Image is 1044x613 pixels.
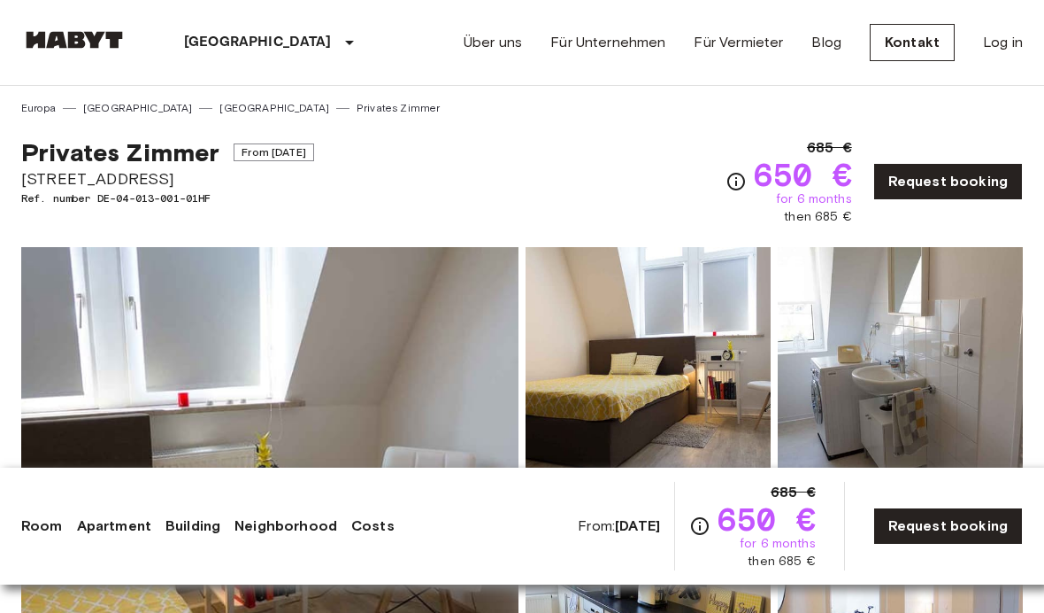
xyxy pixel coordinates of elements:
span: then 685 € [784,208,852,226]
a: Costs [351,516,395,537]
span: 650 € [718,503,816,535]
a: Europa [21,100,56,116]
span: 685 € [807,137,852,159]
a: Für Vermieter [694,32,783,53]
a: Room [21,516,63,537]
svg: Check cost overview for full price breakdown. Please note that discounts apply to new joiners onl... [689,516,710,537]
a: [GEOGRAPHIC_DATA] [219,100,329,116]
a: Apartment [77,516,151,537]
a: Blog [811,32,841,53]
a: Building [165,516,220,537]
b: [DATE] [615,517,660,534]
a: Request booking [873,163,1023,200]
a: Kontakt [870,24,955,61]
a: Über uns [464,32,522,53]
span: Ref. number DE-04-013-001-01HF [21,190,314,206]
span: From [DATE] [234,144,314,161]
a: Für Unternehmen [550,32,665,53]
span: then 685 € [748,553,816,570]
p: [GEOGRAPHIC_DATA] [184,32,332,53]
span: From: [578,516,660,536]
img: Habyt [21,31,127,49]
img: Picture of unit DE-04-013-001-01HF [778,247,1023,479]
img: Picture of unit DE-04-013-001-01HF [526,247,771,479]
span: for 6 months [740,535,816,553]
svg: Check cost overview for full price breakdown. Please note that discounts apply to new joiners onl... [725,171,747,192]
span: for 6 months [776,190,852,208]
span: Privates Zimmer [21,137,219,167]
a: Neighborhood [234,516,337,537]
span: 650 € [754,159,852,190]
a: Log in [983,32,1023,53]
a: Request booking [873,508,1023,545]
a: [GEOGRAPHIC_DATA] [83,100,193,116]
a: Privates Zimmer [357,100,440,116]
span: [STREET_ADDRESS] [21,167,314,190]
span: 685 € [771,482,816,503]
